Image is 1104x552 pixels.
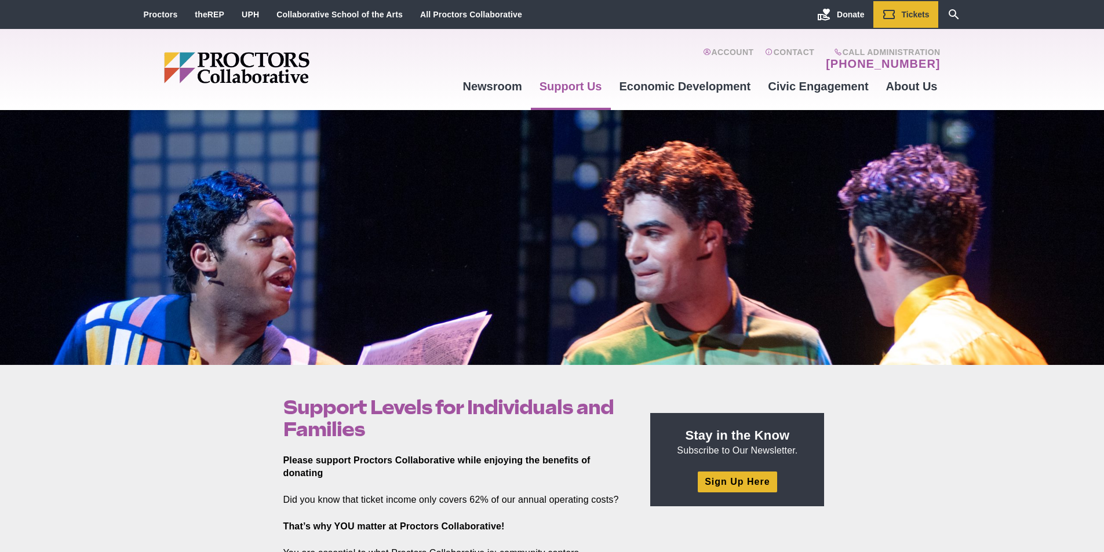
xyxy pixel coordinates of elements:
a: Account [703,47,753,71]
span: Donate [837,10,864,19]
a: Tickets [873,1,938,28]
a: Donate [808,1,873,28]
a: theREP [195,10,224,19]
a: Collaborative School of the Arts [276,10,403,19]
strong: Please support Proctors Collaborative while enjoying the benefits of donating [283,455,591,478]
span: Call Administration [822,47,940,57]
strong: That’s why YOU matter at Proctors Collaborative! [283,521,505,531]
a: Civic Engagement [759,71,877,102]
a: Contact [765,47,814,71]
a: UPH [242,10,259,19]
p: Subscribe to Our Newsletter. [664,427,810,457]
a: Economic Development [611,71,760,102]
a: Newsroom [454,71,530,102]
a: All Proctors Collaborative [420,10,522,19]
p: Did you know that ticket income only covers 62% of our annual operating costs? [283,493,624,506]
a: Support Us [531,71,611,102]
a: Proctors [144,10,178,19]
a: About Us [877,71,946,102]
h1: Support Levels for Individuals and Families [283,396,624,440]
img: Proctors logo [164,52,399,83]
span: Tickets [902,10,930,19]
strong: Stay in the Know [686,428,790,443]
a: Sign Up Here [698,471,777,492]
a: [PHONE_NUMBER] [826,57,940,71]
a: Search [938,1,970,28]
